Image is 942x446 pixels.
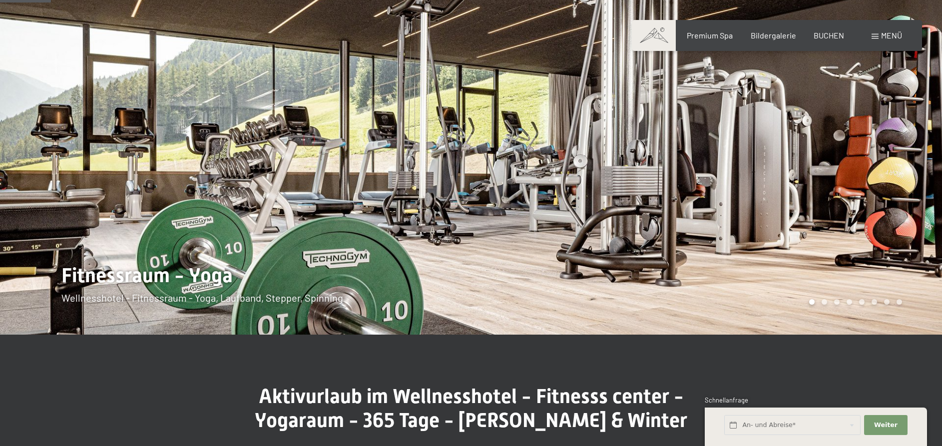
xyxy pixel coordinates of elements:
[255,385,687,432] span: Aktivurlaub im Wellnesshotel - Fitnesss center - Yogaraum - 365 Tage - [PERSON_NAME] & Winter
[751,30,796,40] a: Bildergalerie
[806,299,902,305] div: Carousel Pagination
[884,299,890,305] div: Carousel Page 7
[847,299,852,305] div: Carousel Page 4
[897,299,902,305] div: Carousel Page 8
[822,299,827,305] div: Carousel Page 2
[881,30,902,40] span: Menü
[809,299,815,305] div: Carousel Page 1 (Current Slide)
[872,299,877,305] div: Carousel Page 6
[834,299,840,305] div: Carousel Page 3
[814,30,844,40] a: BUCHEN
[687,30,733,40] a: Premium Spa
[705,396,748,404] span: Schnellanfrage
[874,421,898,430] span: Weiter
[864,415,907,436] button: Weiter
[859,299,865,305] div: Carousel Page 5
